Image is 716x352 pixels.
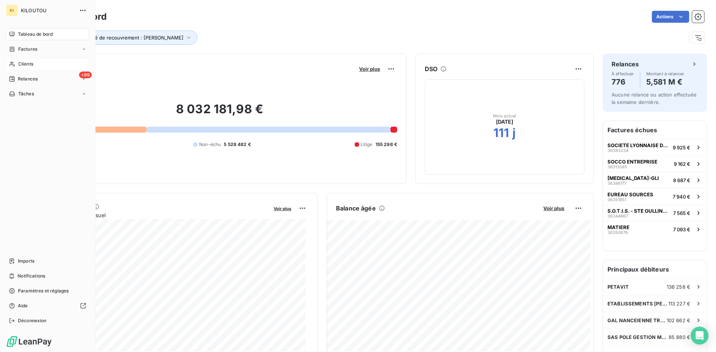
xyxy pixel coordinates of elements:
[612,92,697,105] span: Aucune relance ou action effectuée la semaine dernière.
[512,126,516,140] h2: j
[18,31,53,38] span: Tableau de bord
[271,205,293,212] button: Voir plus
[603,260,707,278] h6: Principaux débiteurs
[6,300,89,312] a: Aide
[199,141,221,148] span: Non-échu
[607,159,657,165] span: SOCCO ENTREPRISE
[607,197,626,202] span: 36351951
[603,121,707,139] h6: Factures échues
[359,66,380,72] span: Voir plus
[607,334,669,340] span: SAS POLE GESTION MULTI SERVICES
[541,205,566,212] button: Voir plus
[6,4,18,16] div: KI
[376,141,397,148] span: 155 298 €
[224,141,251,148] span: 5 528 482 €
[603,188,707,204] button: EUREAU SOURCES363519517 940 €
[607,165,627,169] span: 36313085
[607,230,628,235] span: 36350676
[603,204,707,221] button: S.O.T.I.S. - STE OULLINOISE DE TOLERIE INDUSTRIELL363448677 565 €
[646,76,684,88] h4: 5,581 M €
[607,317,667,323] span: GAL NANCEIENNE TRAVAUX INDUSTRIE MAINTEN
[607,175,659,181] span: [MEDICAL_DATA]-GLI
[691,327,709,345] div: Open Intercom Messenger
[607,148,628,153] span: 36383234
[673,145,690,150] span: 9 925 €
[603,155,707,172] button: SOCCO ENTREPRISE363130859 162 €
[673,210,690,216] span: 7 565 €
[18,46,37,53] span: Factures
[673,226,690,232] span: 7 093 €
[673,194,690,200] span: 7 940 €
[21,7,75,13] span: KILOUTOU
[336,204,376,213] h6: Balance âgée
[6,336,52,348] img: Logo LeanPay
[18,288,69,294] span: Paramètres et réglages
[493,126,509,140] h2: 111
[357,66,382,72] button: Voir plus
[674,161,690,167] span: 9 162 €
[668,301,690,307] span: 113 227 €
[18,91,34,97] span: Tâches
[543,205,564,211] span: Voir plus
[607,284,629,290] span: PETAVIT
[18,258,34,264] span: Imports
[607,301,668,307] span: ETABLISSEMENTS [PERSON_NAME]
[18,273,45,279] span: Notifications
[612,60,639,69] h6: Relances
[607,208,670,214] span: S.O.T.I.S. - STE OULLINOISE DE TOLERIE INDUSTRIELL
[603,221,707,237] button: MATIERE363506767 093 €
[667,317,690,323] span: 102 662 €
[18,317,47,324] span: Déconnexion
[652,11,689,23] button: Actions
[425,64,437,73] h6: DSO
[669,334,690,340] span: 85 880 €
[274,206,291,211] span: Voir plus
[18,302,28,309] span: Aide
[607,142,670,148] span: SOCIETE LYONNAISE DE TRAVAUX PUBLICS
[646,72,684,76] span: Montant à relancer
[607,214,628,218] span: 36344867
[42,102,397,124] h2: 8 032 181,98 €
[18,61,33,67] span: Clients
[603,139,707,155] button: SOCIETE LYONNAISE DE TRAVAUX PUBLICS363832349 925 €
[496,118,514,126] span: [DATE]
[607,224,629,230] span: MATIERE
[667,284,690,290] span: 136 258 €
[607,191,653,197] span: EUREAU SOURCES
[70,31,197,45] button: Chargé de recouvrement : [PERSON_NAME]
[612,72,634,76] span: À effectuer
[361,141,373,148] span: Litige
[42,211,268,219] span: Chiffre d'affaires mensuel
[612,76,634,88] h4: 776
[603,172,707,188] button: [MEDICAL_DATA]-GLI363881778 687 €
[607,181,626,185] span: 36388177
[493,114,516,118] span: Mois actuel
[81,35,183,41] span: Chargé de recouvrement : [PERSON_NAME]
[673,177,690,183] span: 8 687 €
[79,72,92,78] span: +99
[18,76,38,82] span: Relances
